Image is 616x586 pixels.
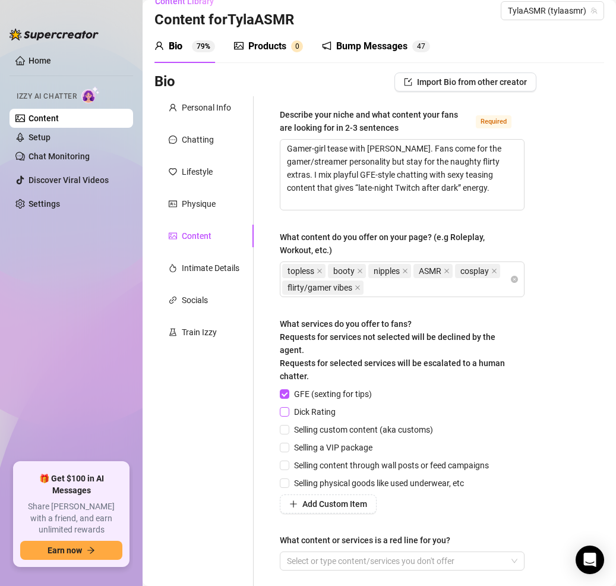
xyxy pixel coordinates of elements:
[491,268,497,274] span: close
[417,77,527,87] span: Import Bio from other creator
[444,268,450,274] span: close
[368,264,411,278] span: nipples
[29,175,109,185] a: Discover Viral Videos
[289,405,340,418] span: Dick Rating
[417,42,421,51] span: 4
[333,264,355,278] span: booty
[289,387,377,401] span: GFE (sexting for tips)
[10,29,99,40] img: logo-BBDzfeDw.svg
[29,56,51,65] a: Home
[288,264,314,278] span: topless
[280,534,459,547] label: What content or services is a red line for you?
[508,2,597,20] span: TylaASMR (tylaasmr)
[302,499,367,509] span: Add Custom Item
[289,477,469,490] span: Selling physical goods like used underwear, etc
[169,103,177,112] span: user
[355,285,361,291] span: close
[154,41,164,51] span: user
[282,264,326,278] span: topless
[17,91,77,102] span: Izzy AI Chatter
[336,39,407,53] div: Bump Messages
[248,39,286,53] div: Products
[280,231,516,257] div: What content do you offer on your page? (e.g Roleplay, Workout, etc.)
[154,11,294,30] h3: Content for TylaASMR
[20,473,122,496] span: 🎁 Get $100 in AI Messages
[511,276,518,283] span: close-circle
[291,40,303,52] sup: 0
[169,168,177,176] span: heart
[374,264,400,278] span: nipples
[282,281,364,295] span: flirty/gamer vibes
[182,326,217,339] div: Train Izzy
[87,546,95,555] span: arrow-right
[476,115,511,128] span: Required
[460,264,489,278] span: cosplay
[289,459,494,472] span: Selling content through wall posts or feed campaigns
[20,501,122,536] span: Share [PERSON_NAME] with a friend, and earn unlimited rewards
[280,108,471,134] div: Describe your niche and what content your fans are looking for in 2-3 sentences
[280,494,377,513] button: Add Custom Item
[169,39,182,53] div: Bio
[413,264,453,278] span: ASMR
[421,42,425,51] span: 7
[280,534,450,547] div: What content or services is a red line for you?
[29,199,60,209] a: Settings
[280,231,525,257] label: What content do you offer on your page? (e.g Roleplay, Workout, etc.)
[287,554,289,568] input: What content or services is a red line for you?
[234,41,244,51] span: picture
[169,264,177,272] span: fire
[182,197,216,210] div: Physique
[404,78,412,86] span: import
[169,232,177,240] span: picture
[412,40,430,52] sup: 47
[182,165,213,178] div: Lifestyle
[20,541,122,560] button: Earn nowarrow-right
[289,500,298,508] span: plus
[182,294,208,307] div: Socials
[154,73,175,92] h3: Bio
[590,7,598,14] span: team
[317,268,323,274] span: close
[455,264,500,278] span: cosplay
[182,133,214,146] div: Chatting
[192,40,215,52] sup: 79%
[322,41,331,51] span: notification
[289,423,438,436] span: Selling custom content (aka customs)
[288,281,352,294] span: flirty/gamer vibes
[29,133,50,142] a: Setup
[81,86,100,103] img: AI Chatter
[357,268,363,274] span: close
[169,296,177,304] span: link
[366,281,368,295] input: What content do you offer on your page? (e.g Roleplay, Workout, etc.)
[402,268,408,274] span: close
[29,152,90,161] a: Chat Monitoring
[280,108,525,134] label: Describe your niche and what content your fans are looking for in 2-3 sentences
[182,229,211,242] div: Content
[169,328,177,336] span: experiment
[289,441,377,454] span: Selling a VIP package
[576,546,604,574] div: Open Intercom Messenger
[169,136,177,144] span: message
[182,101,231,114] div: Personal Info
[280,319,505,381] span: What services do you offer to fans? Requests for services not selected will be declined by the ag...
[169,200,177,208] span: idcard
[182,262,239,275] div: Intimate Details
[280,140,524,210] textarea: Describe your niche and what content your fans are looking for in 2-3 sentences
[48,546,82,555] span: Earn now
[29,114,59,123] a: Content
[394,73,536,92] button: Import Bio from other creator
[328,264,366,278] span: booty
[419,264,441,278] span: ASMR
